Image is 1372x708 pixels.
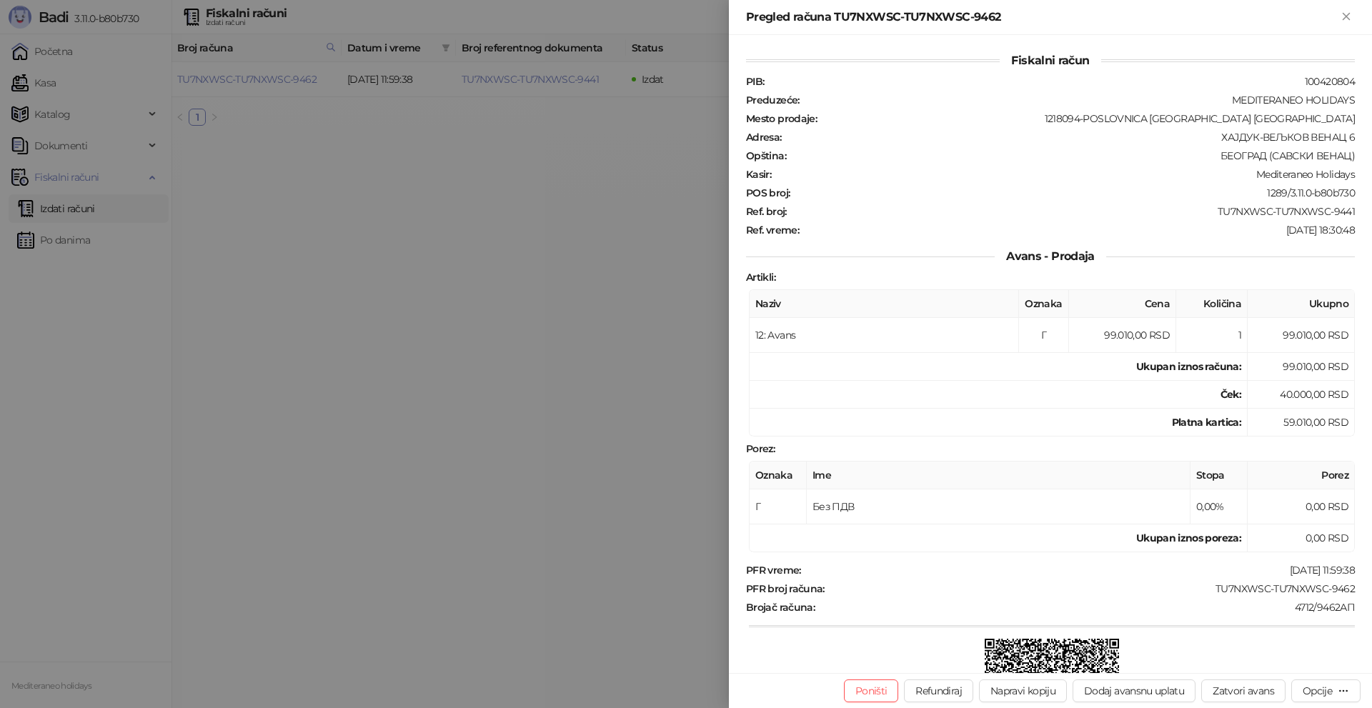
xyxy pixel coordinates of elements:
[746,442,775,455] strong: Porez :
[844,679,899,702] button: Poništi
[1069,290,1176,318] th: Cena
[1190,462,1248,489] th: Stopa
[1190,489,1248,524] td: 0,00%
[990,684,1055,697] span: Napravi kopiju
[1019,318,1069,353] td: Г
[746,94,800,106] strong: Preduzeće :
[750,290,1019,318] th: Naziv
[904,679,973,702] button: Refundiraj
[750,462,807,489] th: Oznaka
[750,318,1019,353] td: 12: Avans
[800,224,1356,236] div: [DATE] 18:30:48
[1073,679,1195,702] button: Dodaj avansnu uplatu
[746,271,775,284] strong: Artikli :
[1248,353,1355,381] td: 99.010,00 RSD
[1019,290,1069,318] th: Oznaka
[826,582,1356,595] div: TU7NXWSC-TU7NXWSC-9462
[765,75,1356,88] div: 100420804
[995,249,1105,263] span: Avans - Prodaja
[1201,679,1286,702] button: Zatvori avans
[801,94,1356,106] div: MEDITERANEO HOLIDAYS
[746,564,801,577] strong: PFR vreme :
[1176,318,1248,353] td: 1
[788,205,1356,218] div: TU7NXWSC-TU7NXWSC-9441
[746,112,817,125] strong: Mesto prodaje :
[746,168,771,181] strong: Kasir :
[1303,684,1332,697] div: Opcije
[807,489,1190,524] td: Без ПДВ
[816,601,1356,614] div: 4712/9462АП
[1291,679,1361,702] button: Opcije
[1338,9,1355,26] button: Zatvori
[746,149,786,162] strong: Opština :
[772,168,1356,181] div: Mediteraneo Holidays
[746,131,782,144] strong: Adresa :
[746,582,825,595] strong: PFR broj računa :
[746,601,815,614] strong: Brojač računa :
[791,186,1356,199] div: 1289/3.11.0-b80b730
[802,564,1356,577] div: [DATE] 11:59:38
[787,149,1356,162] div: БЕОГРАД (САВСКИ ВЕНАЦ)
[746,205,787,218] strong: Ref. broj :
[1248,381,1355,409] td: 40.000,00 RSD
[746,75,764,88] strong: PIB :
[1248,409,1355,437] td: 59.010,00 RSD
[746,224,799,236] strong: Ref. vreme :
[979,679,1067,702] button: Napravi kopiju
[1248,318,1355,353] td: 99.010,00 RSD
[1248,290,1355,318] th: Ukupno
[746,9,1338,26] div: Pregled računa TU7NXWSC-TU7NXWSC-9462
[1069,318,1176,353] td: 99.010,00 RSD
[1248,462,1355,489] th: Porez
[1136,532,1241,544] strong: Ukupan iznos poreza:
[1248,524,1355,552] td: 0,00 RSD
[1172,416,1241,429] strong: Platna kartica :
[807,462,1190,489] th: Ime
[783,131,1356,144] div: ХАЈДУК-ВЕЉКОВ ВЕНАЦ 6
[818,112,1356,125] div: 1218094-POSLOVNICA [GEOGRAPHIC_DATA] [GEOGRAPHIC_DATA]
[1221,388,1241,401] strong: Ček :
[1176,290,1248,318] th: Količina
[1000,54,1100,67] span: Fiskalni račun
[1136,360,1241,373] strong: Ukupan iznos računa :
[1248,489,1355,524] td: 0,00 RSD
[750,489,807,524] td: Г
[746,186,790,199] strong: POS broj :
